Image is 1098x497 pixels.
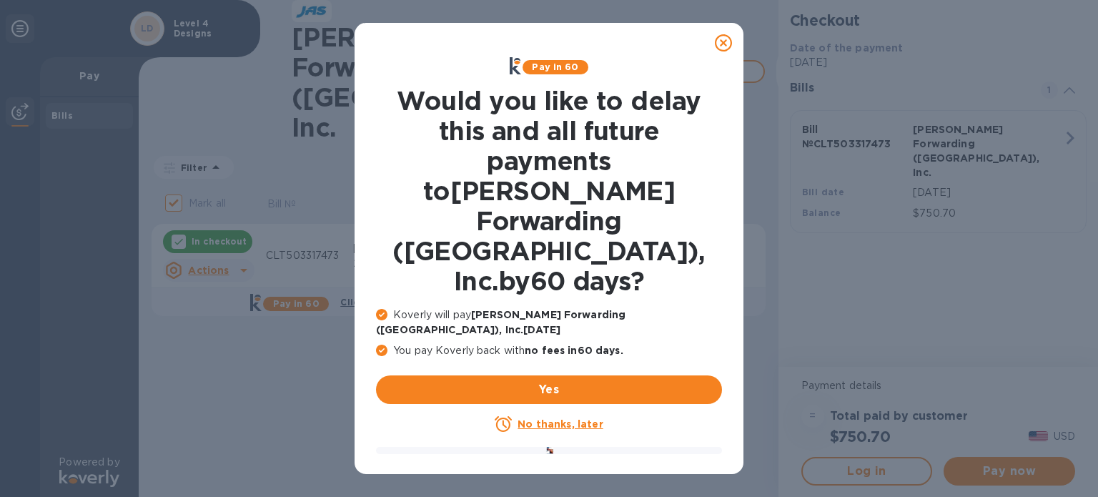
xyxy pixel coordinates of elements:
[376,343,722,358] p: You pay Koverly back with
[376,375,722,404] button: Yes
[532,61,578,72] b: Pay in 60
[387,381,711,398] span: Yes
[376,309,625,335] b: [PERSON_NAME] Forwarding ([GEOGRAPHIC_DATA]), Inc. [DATE]
[376,307,722,338] p: Koverly will pay
[518,418,603,430] u: No thanks, later
[525,345,623,356] b: no fees in 60 days .
[376,86,722,296] h1: Would you like to delay this and all future payments to [PERSON_NAME] Forwarding ([GEOGRAPHIC_DAT...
